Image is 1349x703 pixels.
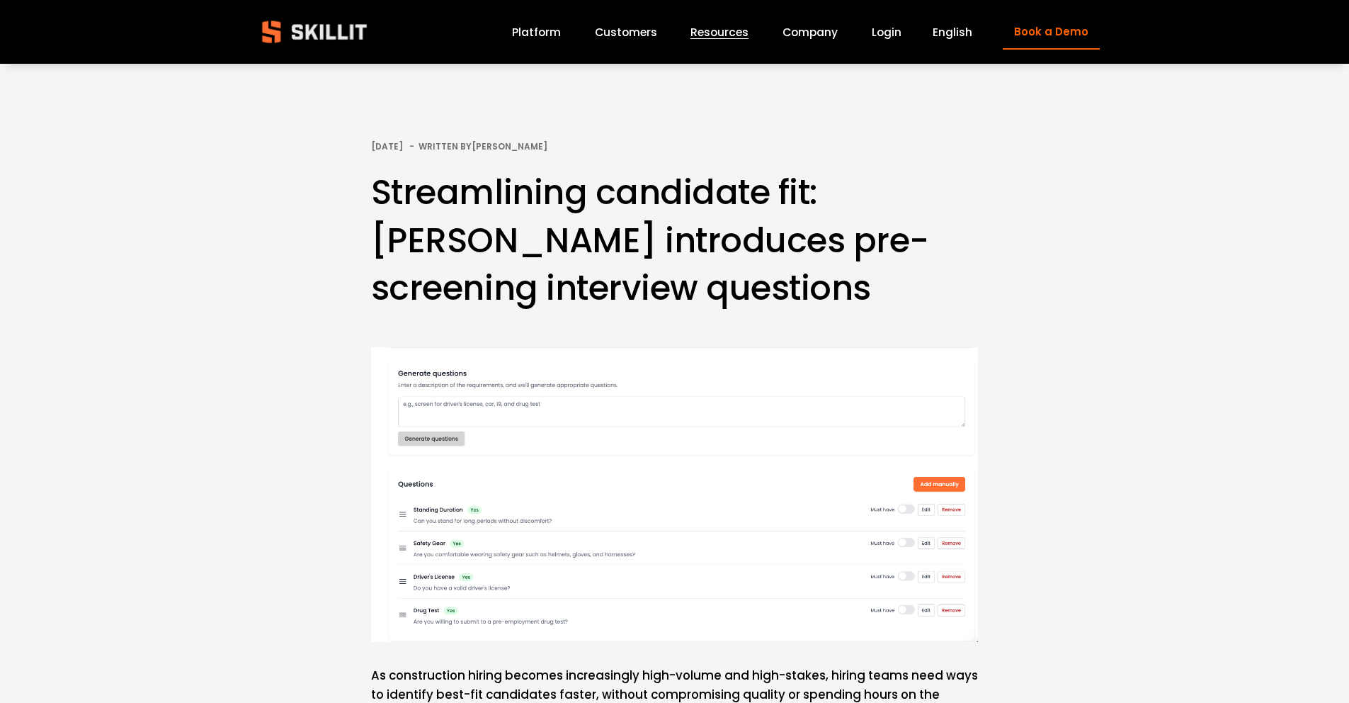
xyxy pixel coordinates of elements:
[782,23,838,42] a: Company
[419,142,547,152] div: Written By
[595,23,657,42] a: Customers
[512,23,561,42] a: Platform
[690,24,749,40] span: Resources
[690,23,749,42] a: folder dropdown
[872,23,901,42] a: Login
[250,11,379,53] img: Skillit
[1003,15,1099,50] a: Book a Demo
[933,24,972,40] span: English
[933,23,972,42] div: language picker
[472,140,547,152] a: [PERSON_NAME]
[371,169,978,312] h1: Streamlining candidate fit: [PERSON_NAME] introduces pre-screening interview questions
[371,140,403,152] span: [DATE]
